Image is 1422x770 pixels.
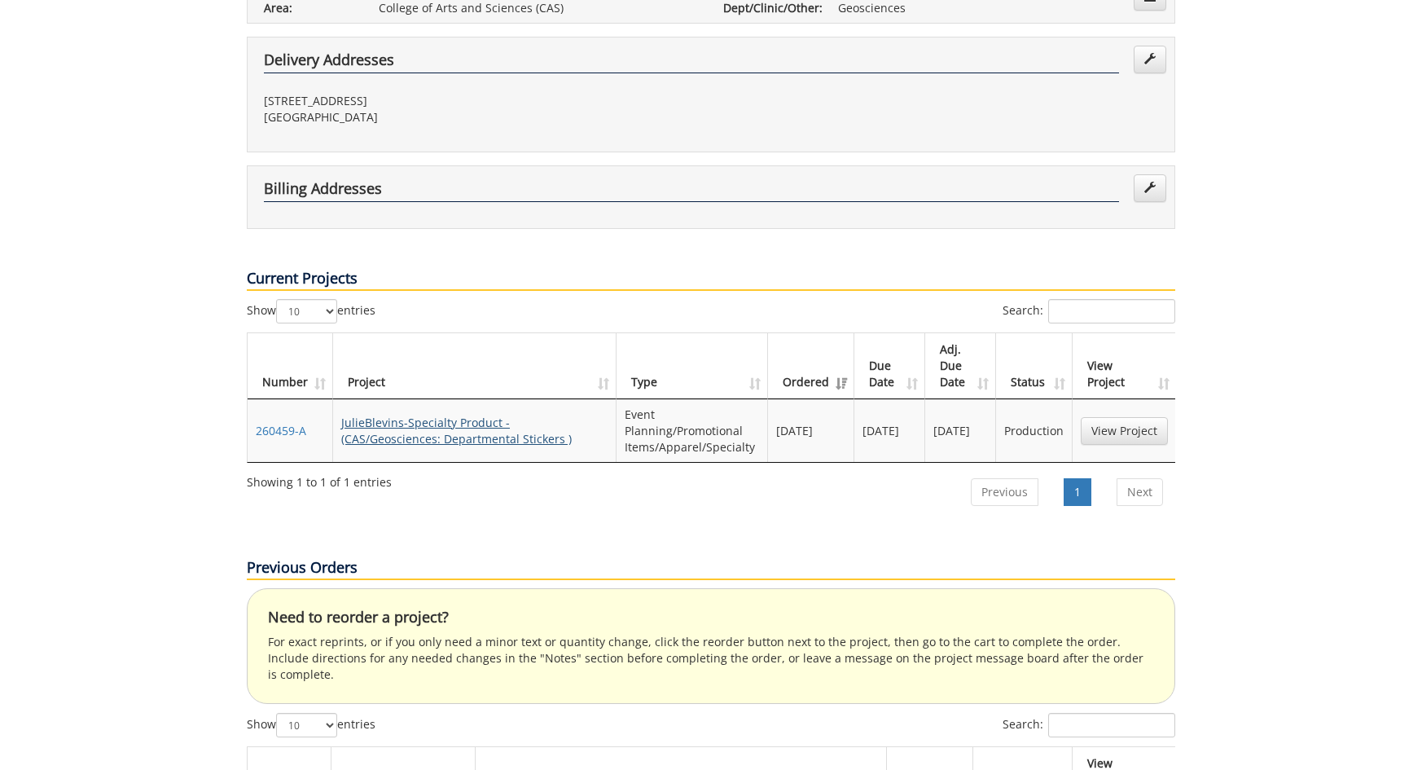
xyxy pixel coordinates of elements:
[247,299,375,323] label: Show entries
[247,268,1175,291] p: Current Projects
[264,52,1119,73] h4: Delivery Addresses
[1048,299,1175,323] input: Search:
[256,423,306,438] a: 260459-A
[971,478,1038,506] a: Previous
[1081,417,1168,445] a: View Project
[1003,713,1175,737] label: Search:
[854,399,925,462] td: [DATE]
[1117,478,1163,506] a: Next
[617,399,767,462] td: Event Planning/Promotional Items/Apparel/Specialty
[268,609,1154,626] h4: Need to reorder a project?
[264,181,1119,202] h4: Billing Addresses
[1134,174,1166,202] a: Edit Addresses
[247,713,375,737] label: Show entries
[768,333,854,399] th: Ordered: activate to sort column ascending
[925,399,996,462] td: [DATE]
[264,109,699,125] p: [GEOGRAPHIC_DATA]
[768,399,854,462] td: [DATE]
[1003,299,1175,323] label: Search:
[247,468,392,491] div: Showing 1 to 1 of 1 entries
[996,399,1073,462] td: Production
[1064,478,1091,506] a: 1
[276,299,337,323] select: Showentries
[996,333,1073,399] th: Status: activate to sort column ascending
[276,713,337,737] select: Showentries
[617,333,767,399] th: Type: activate to sort column ascending
[248,333,333,399] th: Number: activate to sort column ascending
[268,634,1154,683] p: For exact reprints, or if you only need a minor text or quantity change, click the reorder button...
[333,333,617,399] th: Project: activate to sort column ascending
[247,557,1175,580] p: Previous Orders
[264,93,699,109] p: [STREET_ADDRESS]
[925,333,996,399] th: Adj. Due Date: activate to sort column ascending
[1048,713,1175,737] input: Search:
[1134,46,1166,73] a: Edit Addresses
[854,333,925,399] th: Due Date: activate to sort column ascending
[341,415,572,447] a: JulieBlevins-Specialty Product - (CAS/Geosciences: Departmental Stickers )
[1073,333,1176,399] th: View Project: activate to sort column ascending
